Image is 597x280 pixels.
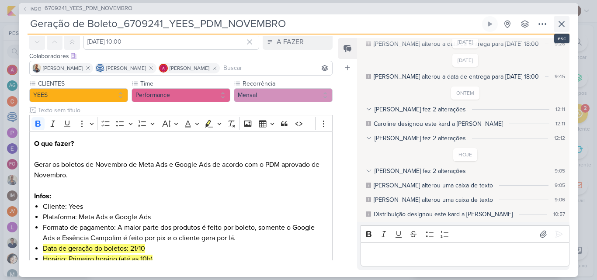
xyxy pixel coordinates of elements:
li: Formato de pagamento: A maior parte dos produtos é feito por boleto, somente o Google Ads e Essên... [43,222,328,243]
input: Buscar [222,63,330,73]
div: 9:26 [555,40,565,48]
div: 10:57 [553,210,565,218]
div: 12:11 [555,120,565,128]
strong: O que fazer? [34,139,74,148]
div: 9:05 [555,167,565,175]
div: 12:11 [555,105,565,113]
span: [PERSON_NAME] [43,64,83,72]
div: Ligar relógio [486,21,493,28]
input: Select a date [83,34,259,50]
li: Plataforma: Meta Ads e Google Ads [43,212,328,222]
div: [PERSON_NAME] fez 2 alterações [375,105,466,114]
label: Time [139,79,230,88]
span: [PERSON_NAME] [170,64,209,72]
div: Editor toolbar [29,115,333,132]
div: Este log é visível à todos no kard [366,74,371,79]
img: Iara Santos [32,64,41,73]
div: Caroline alterou uma caixa de texto [374,181,493,190]
button: YEES [29,88,128,102]
div: Caroline designou este kard a Caroline [374,119,503,128]
li: Cliente: Yees [43,201,328,212]
button: A FAZER [263,34,333,50]
img: Caroline Traven De Andrade [96,64,104,73]
div: 9:45 [555,73,565,80]
label: CLIENTES [37,79,128,88]
div: Este log é visível à todos no kard [366,197,371,202]
div: Distribuição designou este kard a Rafael [374,210,513,219]
div: Caroline alterou a data de entrega para 6/10, 18:00 [374,39,539,48]
div: [PERSON_NAME] fez 2 alterações [375,134,466,143]
mark: Horário: Primeiro horário (até as 10h) [43,255,153,263]
div: Colaboradores [29,52,333,61]
mark: Data de geração do boletos: 21/10 [43,244,145,253]
div: [PERSON_NAME] fez 2 alterações [375,166,466,176]
input: Texto sem título [36,106,333,115]
span: [PERSON_NAME] [106,64,146,72]
div: Editor toolbar [361,225,569,242]
div: Caroline alterou uma caixa de texto [374,195,493,204]
div: Editor editing area: main [361,242,569,266]
div: esc [554,34,569,43]
div: Este log é visível à todos no kard [366,183,371,188]
button: Mensal [234,88,333,102]
strong: Infos: [34,192,51,200]
div: Este log é visível à todos no kard [366,41,371,46]
p: Gerar os boletos de Novembro de Meta Ads e Google Ads de acordo com o PDM aprovado de Novembro. [34,138,328,191]
div: 9:05 [555,181,565,189]
img: Alessandra Gomes [159,64,168,73]
div: Isabella alterou a data de entrega para 13/10, 18:00 [374,72,539,81]
div: 12:12 [554,134,565,142]
label: Recorrência [242,79,333,88]
div: A FAZER [277,37,304,47]
div: Este log é visível à todos no kard [366,121,371,126]
button: Performance [132,88,230,102]
div: Este log é visível à todos no kard [366,211,371,217]
div: 9:06 [555,196,565,204]
input: Kard Sem Título [28,16,480,32]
